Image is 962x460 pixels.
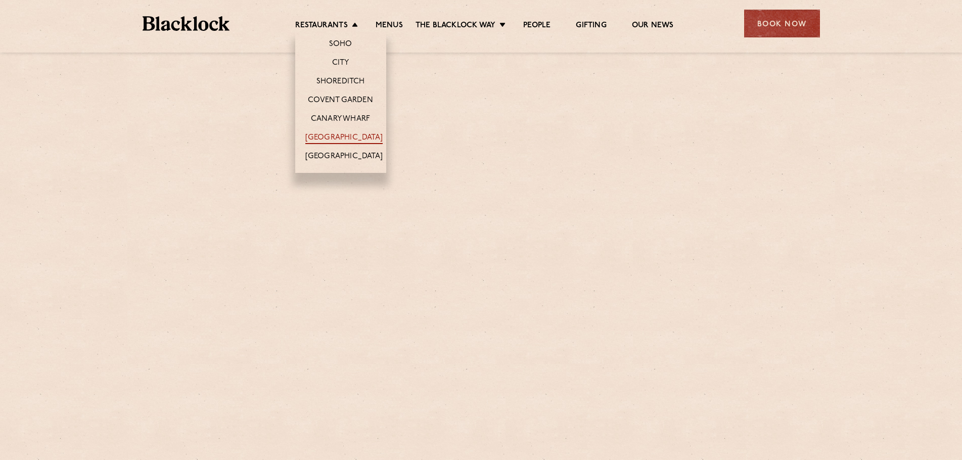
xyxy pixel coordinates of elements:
[576,21,606,32] a: Gifting
[311,114,370,125] a: Canary Wharf
[316,77,365,88] a: Shoreditch
[305,152,383,163] a: [GEOGRAPHIC_DATA]
[632,21,674,32] a: Our News
[416,21,495,32] a: The Blacklock Way
[305,133,383,144] a: [GEOGRAPHIC_DATA]
[523,21,551,32] a: People
[329,39,352,51] a: Soho
[744,10,820,37] div: Book Now
[295,21,348,32] a: Restaurants
[143,16,230,31] img: BL_Textured_Logo-footer-cropped.svg
[332,58,349,69] a: City
[308,96,373,107] a: Covent Garden
[376,21,403,32] a: Menus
